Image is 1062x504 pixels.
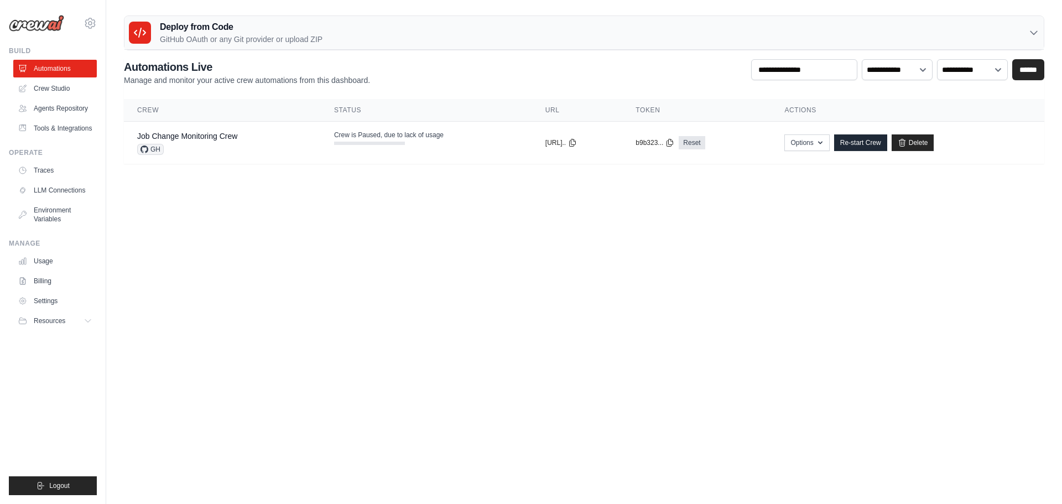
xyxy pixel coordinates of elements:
img: Logo [9,15,64,32]
p: Manage and monitor your active crew automations from this dashboard. [124,75,370,86]
span: Crew is Paused, due to lack of usage [334,131,444,139]
div: Operate [9,148,97,157]
h3: Deploy from Code [160,20,322,34]
a: Delete [892,134,934,151]
a: Re-start Crew [834,134,887,151]
a: Automations [13,60,97,77]
a: Crew Studio [13,80,97,97]
a: Environment Variables [13,201,97,228]
p: GitHub OAuth or any Git provider or upload ZIP [160,34,322,45]
th: Token [622,99,771,122]
a: Settings [13,292,97,310]
a: Reset [679,136,705,149]
a: Usage [13,252,97,270]
h2: Automations Live [124,59,370,75]
th: URL [532,99,622,122]
div: Manage [9,239,97,248]
span: GH [137,144,164,155]
a: Tools & Integrations [13,119,97,137]
a: LLM Connections [13,181,97,199]
div: Build [9,46,97,55]
a: Agents Repository [13,100,97,117]
th: Crew [124,99,321,122]
a: Traces [13,162,97,179]
button: Logout [9,476,97,495]
span: Logout [49,481,70,490]
button: b9b323... [636,138,674,147]
a: Job Change Monitoring Crew [137,132,237,141]
button: Options [784,134,829,151]
a: Billing [13,272,97,290]
th: Status [321,99,532,122]
span: Resources [34,316,65,325]
button: Resources [13,312,97,330]
th: Actions [771,99,1044,122]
